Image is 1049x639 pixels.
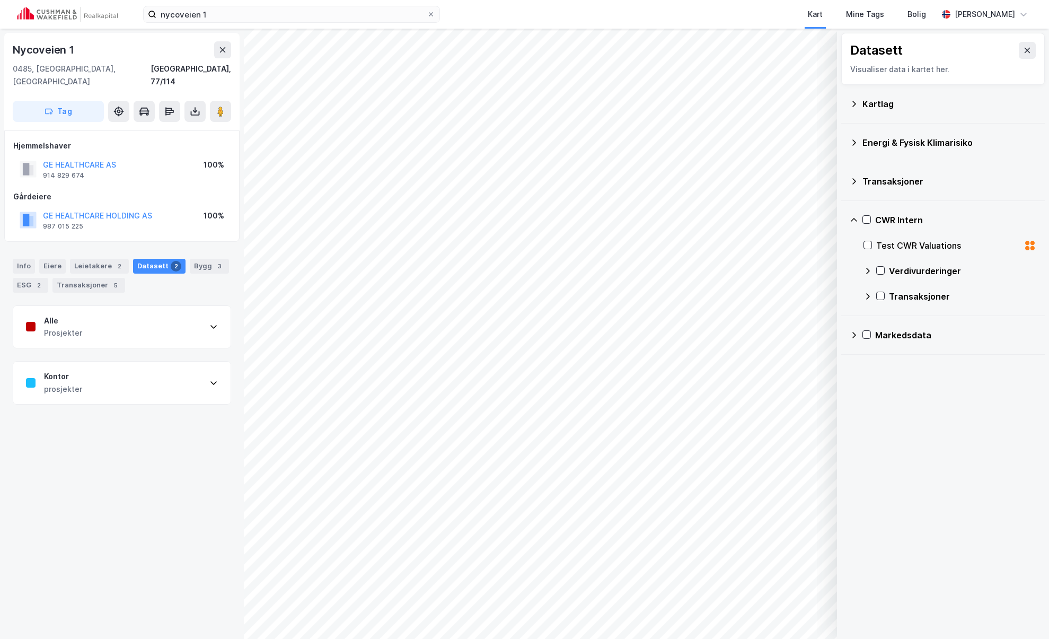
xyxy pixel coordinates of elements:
[875,214,1036,226] div: CWR Intern
[889,265,1036,277] div: Verdivurderinger
[13,63,151,88] div: 0485, [GEOGRAPHIC_DATA], [GEOGRAPHIC_DATA]
[850,63,1036,76] div: Visualiser data i kartet her.
[214,261,225,272] div: 3
[39,259,66,274] div: Eiere
[110,280,121,291] div: 5
[204,159,224,171] div: 100%
[808,8,823,21] div: Kart
[204,209,224,222] div: 100%
[907,8,926,21] div: Bolig
[875,329,1036,342] div: Markedsdata
[13,259,35,274] div: Info
[955,8,1015,21] div: [PERSON_NAME]
[846,8,884,21] div: Mine Tags
[190,259,229,274] div: Bygg
[44,383,82,396] div: prosjekter
[44,314,82,327] div: Alle
[33,280,44,291] div: 2
[862,98,1036,110] div: Kartlag
[156,6,427,22] input: Søk på adresse, matrikkel, gårdeiere, leietakere eller personer
[43,171,84,180] div: 914 829 674
[43,222,83,231] div: 987 015 225
[44,370,82,383] div: Kontor
[114,261,125,272] div: 2
[52,278,125,293] div: Transaksjoner
[171,261,181,272] div: 2
[862,175,1036,188] div: Transaksjoner
[850,42,903,59] div: Datasett
[13,41,76,58] div: Nycoveien 1
[889,290,1036,303] div: Transaksjoner
[44,327,82,339] div: Prosjekter
[13,278,48,293] div: ESG
[151,63,231,88] div: [GEOGRAPHIC_DATA], 77/114
[13,101,104,122] button: Tag
[862,136,1036,149] div: Energi & Fysisk Klimarisiko
[996,588,1049,639] div: Kontrollprogram for chat
[17,7,118,22] img: cushman-wakefield-realkapital-logo.202ea83816669bd177139c58696a8fa1.svg
[13,139,231,152] div: Hjemmelshaver
[13,190,231,203] div: Gårdeiere
[133,259,186,274] div: Datasett
[70,259,129,274] div: Leietakere
[876,239,1019,252] div: Test CWR Valuations
[996,588,1049,639] iframe: Chat Widget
